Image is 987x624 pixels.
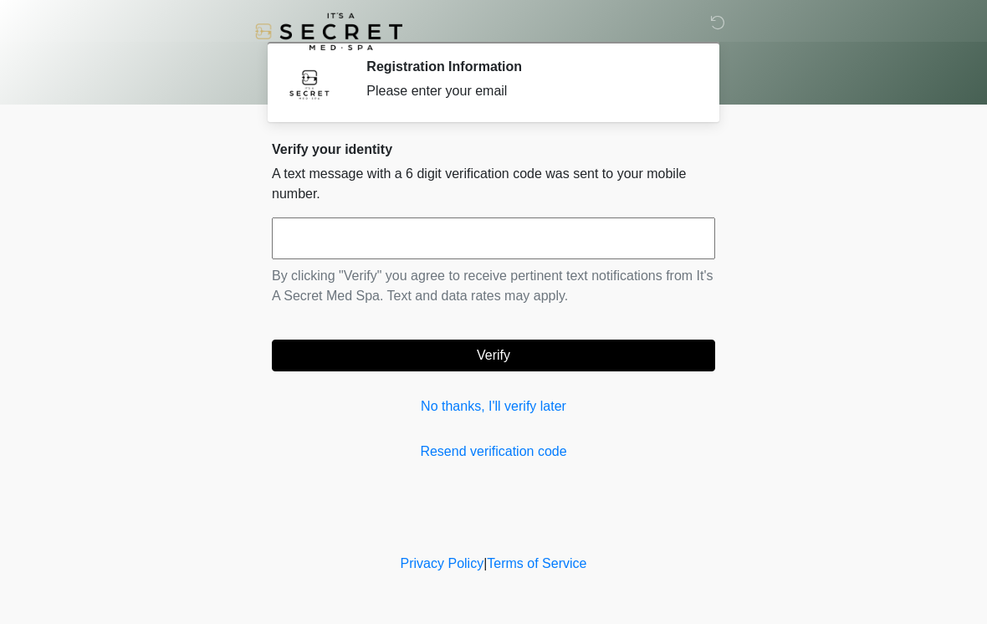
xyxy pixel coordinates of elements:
h2: Registration Information [366,59,690,74]
h2: Verify your identity [272,141,715,157]
p: A text message with a 6 digit verification code was sent to your mobile number. [272,164,715,204]
a: Terms of Service [487,556,586,570]
img: It's A Secret Med Spa Logo [255,13,402,50]
a: No thanks, I'll verify later [272,396,715,417]
a: Privacy Policy [401,556,484,570]
p: By clicking "Verify" you agree to receive pertinent text notifications from It's A Secret Med Spa... [272,266,715,306]
button: Verify [272,340,715,371]
img: Agent Avatar [284,59,335,109]
div: Please enter your email [366,81,690,101]
a: | [483,556,487,570]
a: Resend verification code [272,442,715,462]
